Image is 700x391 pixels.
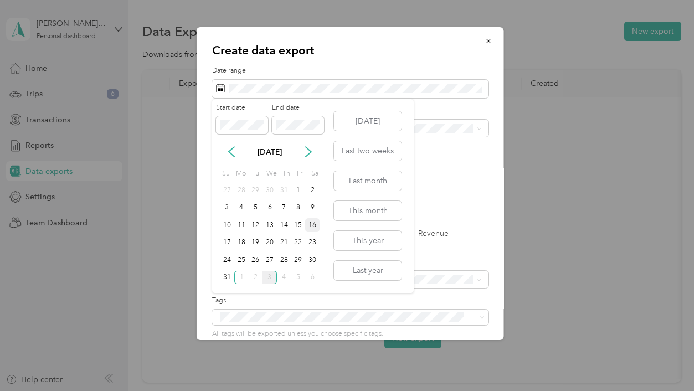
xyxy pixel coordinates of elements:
[234,201,249,215] div: 4
[305,236,320,250] div: 23
[334,141,402,161] button: Last two weeks
[220,271,234,285] div: 31
[277,271,291,285] div: 4
[262,236,277,250] div: 20
[305,183,320,197] div: 2
[250,166,260,182] div: Tu
[291,218,306,232] div: 15
[305,271,320,285] div: 6
[248,183,262,197] div: 29
[220,183,234,197] div: 27
[309,166,320,182] div: Sa
[212,296,488,306] label: Tags
[638,329,700,391] iframe: Everlance-gr Chat Button Frame
[248,201,262,215] div: 5
[305,201,320,215] div: 9
[212,43,488,58] p: Create data export
[291,253,306,267] div: 29
[334,231,402,250] button: This year
[234,218,249,232] div: 11
[220,236,234,250] div: 17
[272,103,324,113] label: End date
[234,253,249,267] div: 25
[277,183,291,197] div: 31
[216,103,268,113] label: Start date
[291,271,306,285] div: 5
[212,66,488,76] label: Date range
[234,236,249,250] div: 18
[248,218,262,232] div: 12
[305,253,320,267] div: 30
[262,183,277,197] div: 30
[248,271,262,285] div: 2
[334,111,402,131] button: [DATE]
[246,146,293,158] p: [DATE]
[334,201,402,220] button: This month
[262,201,277,215] div: 6
[212,329,488,339] p: All tags will be exported unless you choose specific tags.
[262,218,277,232] div: 13
[334,261,402,280] button: Last year
[281,166,291,182] div: Th
[305,218,320,232] div: 16
[277,253,291,267] div: 28
[291,201,306,215] div: 8
[291,183,306,197] div: 1
[234,166,246,182] div: Mo
[234,271,249,285] div: 1
[277,201,291,215] div: 7
[220,253,234,267] div: 24
[406,230,449,238] label: Revenue
[234,183,249,197] div: 28
[248,236,262,250] div: 19
[295,166,305,182] div: Fr
[277,218,291,232] div: 14
[220,166,230,182] div: Su
[291,236,306,250] div: 22
[248,253,262,267] div: 26
[264,166,277,182] div: We
[262,271,277,285] div: 3
[277,236,291,250] div: 21
[220,218,234,232] div: 10
[262,253,277,267] div: 27
[334,171,402,191] button: Last month
[220,201,234,215] div: 3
